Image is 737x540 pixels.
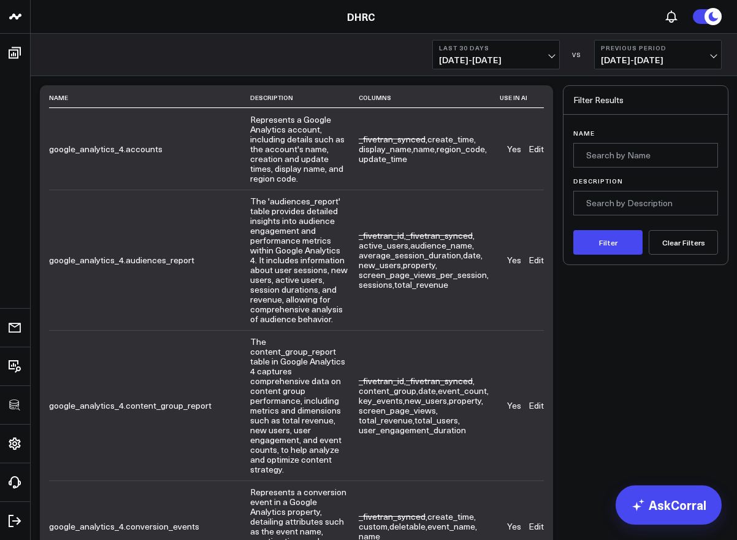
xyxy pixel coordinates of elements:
[359,88,500,108] th: Columns
[403,259,435,271] span: property
[427,511,476,522] span: ,
[359,269,489,280] span: ,
[594,40,722,69] button: Previous Period[DATE]-[DATE]
[410,239,474,251] span: ,
[359,239,410,251] span: ,
[359,249,461,261] span: average_session_duration
[438,385,489,396] span: ,
[601,44,715,52] b: Previous Period
[359,385,416,396] span: content_group
[389,520,426,532] span: deletable
[359,143,413,155] span: ,
[500,88,529,108] th: Use in AI
[359,511,427,522] span: ,
[359,424,466,436] span: user_engagement_duration
[406,229,475,241] span: ,
[359,511,426,522] span: _fivetran_synced
[389,520,427,532] span: ,
[427,511,474,522] span: create_time
[250,190,359,330] td: The 'audiences_report' table provides detailed insights into audience engagement and performance ...
[359,404,438,416] span: ,
[359,259,401,271] span: new_users
[449,395,481,406] span: property
[359,249,463,261] span: ,
[405,395,447,406] span: new_users
[573,230,643,255] button: Filter
[347,10,375,23] a: DHRC
[359,385,418,396] span: ,
[573,129,718,137] label: Name
[359,375,406,387] span: ,
[439,55,553,65] span: [DATE] - [DATE]
[359,520,389,532] span: ,
[359,279,394,290] span: ,
[427,520,475,532] span: event_name
[359,414,413,426] span: total_revenue
[49,88,250,108] th: Name
[403,259,437,271] span: ,
[566,51,588,58] div: VS
[49,190,250,330] td: google_analytics_4.audiences_report
[463,249,483,261] span: ,
[413,143,437,155] span: ,
[438,385,487,396] span: event_count
[418,385,438,396] span: ,
[359,153,407,164] span: update_time
[359,395,405,406] span: ,
[529,254,544,266] a: Edit
[414,414,460,426] span: ,
[405,395,449,406] span: ,
[359,143,411,155] span: display_name
[359,259,403,271] span: ,
[414,414,458,426] span: total_users
[500,108,529,190] td: Yes
[427,133,476,145] span: ,
[359,229,406,241] span: ,
[406,375,473,387] span: _fivetran_synced
[601,55,715,65] span: [DATE] - [DATE]
[500,330,529,480] td: Yes
[406,375,475,387] span: ,
[529,399,544,411] a: Edit
[359,279,392,290] span: sessions
[250,108,359,190] td: Represents a Google Analytics account, including details such as the account's name, creation and...
[49,330,250,480] td: google_analytics_4.content_group_report
[573,177,718,185] label: Description
[563,86,728,115] div: Filter Results
[359,414,414,426] span: ,
[432,40,560,69] button: Last 30 Days[DATE]-[DATE]
[427,520,477,532] span: ,
[616,485,722,525] a: AskCorral
[359,520,388,532] span: custom
[573,191,718,215] input: Search by Description
[394,279,448,290] span: total_revenue
[449,395,483,406] span: ,
[529,520,544,532] a: Edit
[406,229,473,241] span: _fivetran_synced
[463,249,481,261] span: date
[500,190,529,330] td: Yes
[649,230,718,255] button: Clear Filters
[359,375,404,387] span: _fivetran_id
[437,143,485,155] span: region_code
[359,269,487,280] span: screen_page_views_per_session
[529,143,544,155] a: Edit
[250,330,359,480] td: The content_group_report table in Google Analytics 4 captures comprehensive data on content group...
[359,133,426,145] span: _fivetran_synced
[573,143,718,168] input: Search by Name
[49,108,250,190] td: google_analytics_4.accounts
[410,239,472,251] span: audience_name
[437,143,487,155] span: ,
[418,385,436,396] span: date
[439,44,553,52] b: Last 30 Days
[359,239,408,251] span: active_users
[427,133,474,145] span: create_time
[359,395,403,406] span: key_events
[359,133,427,145] span: ,
[359,229,404,241] span: _fivetran_id
[359,404,436,416] span: screen_page_views
[413,143,435,155] span: name
[250,88,359,108] th: Description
